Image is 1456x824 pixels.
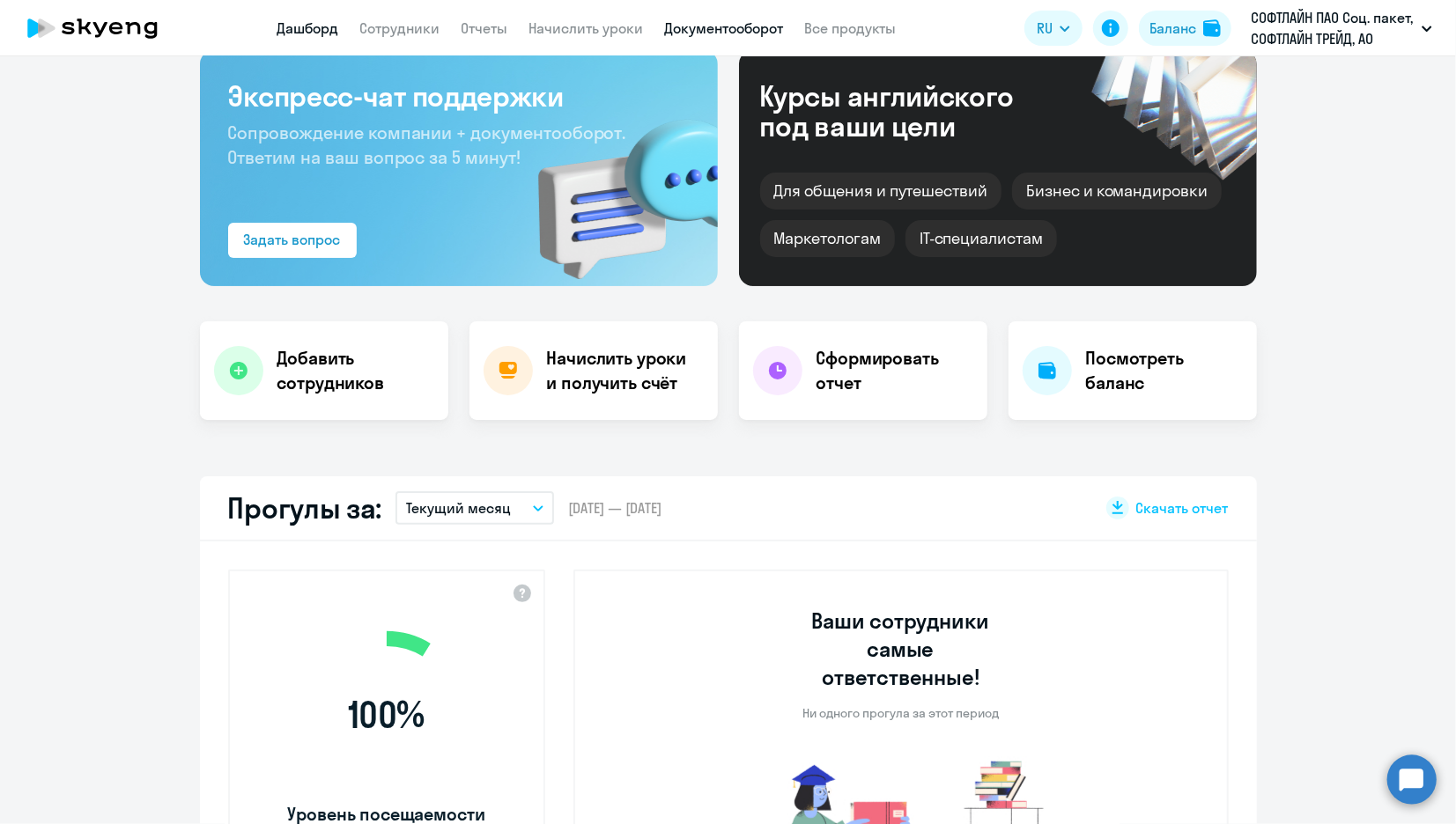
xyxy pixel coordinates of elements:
a: Все продукты [805,19,897,37]
div: IT-специалистам [905,220,1057,257]
div: Баланс [1149,18,1196,39]
a: Сотрудники [360,19,440,37]
p: Ни одного прогула за этот период [802,705,999,721]
h4: Добавить сотрудников [277,346,434,395]
button: Текущий месяц [395,491,554,525]
p: СОФТЛАЙН ПАО Соц. пакет, СОФТЛАЙН ТРЕЙД, АО [1251,7,1415,49]
button: RU [1024,11,1083,46]
span: RU [1037,18,1053,39]
span: [DATE] — [DATE] [568,498,661,518]
h4: Сформировать отчет [817,346,973,395]
h2: Прогулы за: [228,490,382,526]
div: Задать вопрос [244,229,341,250]
a: Документооборот [665,19,784,37]
h3: Экспресс-чат поддержки [228,78,690,114]
div: Курсы английского под ваши цели [760,81,1061,141]
a: Начислить уроки [529,19,644,37]
p: Текущий месяц [406,497,511,519]
button: Балансbalance [1139,11,1231,46]
h4: Начислить уроки и получить счёт [547,346,700,395]
a: Дашборд [277,19,339,37]
span: Сопровождение компании + документооборот. Ответим на ваш вопрос за 5 минут! [228,121,626,168]
span: Скачать отчет [1136,498,1229,518]
h4: Посмотреть баланс [1086,346,1243,395]
div: Бизнес и командировки [1012,173,1222,210]
div: Маркетологам [760,220,895,257]
h3: Ваши сотрудники самые ответственные! [787,607,1014,691]
img: bg-img [513,88,718,286]
img: balance [1203,19,1221,37]
button: Задать вопрос [228,223,357,258]
a: Отчеты [462,19,508,37]
button: СОФТЛАЙН ПАО Соц. пакет, СОФТЛАЙН ТРЕЙД, АО [1242,7,1441,49]
span: 100 % [285,694,488,736]
div: Для общения и путешествий [760,173,1002,210]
